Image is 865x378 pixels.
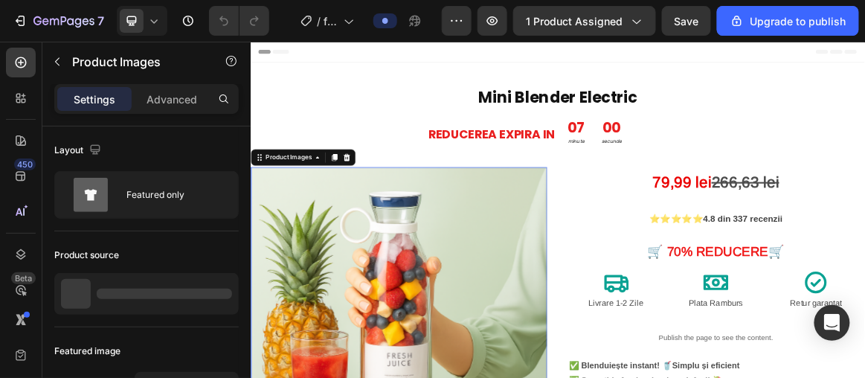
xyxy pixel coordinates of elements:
[753,294,776,315] strong: 🛒
[259,123,442,147] strong: REDUCEREA EXPIRA IN
[54,141,104,161] div: Layout
[510,138,540,150] p: secunde
[675,15,699,28] span: Save
[577,294,626,315] strong: 🛒 70
[250,42,865,378] iframe: Design area
[14,158,36,170] div: 450
[526,13,623,29] span: 1 product assigned
[717,6,859,36] button: Upgrade to publish
[20,161,92,175] div: Product Images
[6,6,111,36] button: 7
[579,250,657,264] strong: ⭐⭐⭐⭐⭐
[730,13,846,29] div: Upgrade to publish
[12,109,443,157] h2: Rich Text Editor. Editing area: main
[74,92,115,107] p: Settings
[126,178,217,212] div: Featured only
[670,191,768,216] s: 266,63 lei
[72,53,199,71] p: Product Images
[97,12,104,30] p: 7
[657,250,773,264] strong: 4.8 din 337 recenzii
[317,13,321,29] span: /
[662,6,711,36] button: Save
[510,112,540,138] div: 00
[209,6,269,36] div: Undo/Redo
[54,249,119,262] div: Product source
[461,112,486,138] div: 07
[585,191,670,216] strong: 79,99 lei
[814,305,850,341] div: Open Intercom Messenger
[626,294,753,315] strong: % REDUCERE
[324,13,338,29] span: fresh juice
[147,92,197,107] p: Advanced
[54,345,120,358] div: Featured image
[11,272,36,284] div: Beta
[13,110,442,156] p: ⁠⁠⁠⁠⁠⁠⁠
[513,6,656,36] button: 1 product assigned
[461,138,486,150] p: minute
